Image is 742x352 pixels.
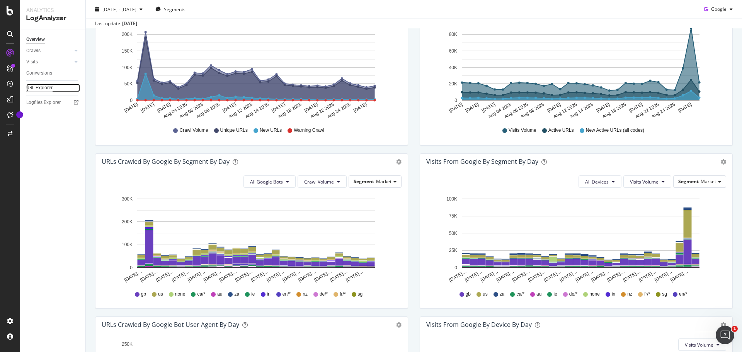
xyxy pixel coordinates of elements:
[122,196,133,202] text: 300K
[520,102,545,119] text: Aug 08 2025
[102,321,239,328] div: URLs Crawled by Google bot User Agent By Day
[124,81,133,87] text: 50K
[26,14,79,23] div: LogAnalyzer
[354,178,374,185] span: Segment
[446,196,457,202] text: 100K
[26,99,80,107] a: Logfiles Explorer
[595,102,611,114] text: [DATE]
[634,102,660,119] text: Aug 22 2025
[95,20,137,27] div: Last update
[449,48,457,54] text: 60K
[303,291,308,298] span: nz
[487,102,512,119] text: Aug 04 2025
[102,158,230,165] div: URLs Crawled by Google By Segment By Day
[448,102,463,114] text: [DATE]
[396,159,402,165] div: gear
[630,179,659,185] span: Visits Volume
[701,178,716,185] span: Market
[716,326,734,344] iframe: Intercom live chat
[220,127,248,134] span: Unique URLs
[721,159,726,165] div: gear
[546,102,562,114] text: [DATE]
[260,127,282,134] span: New URLs
[122,20,137,27] div: [DATE]
[701,3,736,15] button: Google
[449,231,457,236] text: 50K
[298,175,347,188] button: Crawl Volume
[267,291,271,298] span: in
[678,178,699,185] span: Segment
[310,102,335,119] text: Aug 22 2025
[678,338,726,351] button: Visits Volume
[26,99,61,107] div: Logfiles Explorer
[449,248,457,253] text: 25K
[651,102,676,119] text: Aug 24 2025
[623,175,671,188] button: Visits Volume
[627,291,632,298] span: nz
[228,102,254,119] text: Aug 12 2025
[553,291,557,298] span: ie
[662,291,667,298] span: sg
[628,102,643,114] text: [DATE]
[509,127,536,134] span: Visits Volume
[454,98,457,103] text: 0
[158,291,163,298] span: us
[271,102,286,114] text: [DATE]
[130,98,133,103] text: 0
[602,102,627,119] text: Aug 18 2025
[162,102,188,119] text: Aug 04 2025
[179,102,204,119] text: Aug 06 2025
[175,291,185,298] span: none
[579,175,621,188] button: All Devices
[553,102,578,119] text: Aug 12 2025
[244,102,270,119] text: Aug 14 2025
[569,102,594,119] text: Aug 14 2025
[376,178,391,185] span: Market
[589,291,600,298] span: none
[26,84,80,92] a: URL Explorer
[358,291,363,298] span: sg
[677,102,693,114] text: [DATE]
[304,179,334,185] span: Crawl Volume
[102,194,399,284] div: A chart.
[152,3,189,15] button: Segments
[449,32,457,37] text: 80K
[586,127,644,134] span: New Active URLs (all codes)
[123,102,139,114] text: [DATE]
[585,179,609,185] span: All Devices
[130,265,133,270] text: 0
[250,179,283,185] span: All Google Bots
[426,12,723,120] svg: A chart.
[483,291,488,298] span: us
[102,6,136,12] span: [DATE] - [DATE]
[612,291,615,298] span: in
[426,158,538,165] div: Visits from Google By Segment By Day
[449,65,457,70] text: 40K
[26,84,53,92] div: URL Explorer
[195,102,221,119] text: Aug 08 2025
[548,127,574,134] span: Active URLs
[26,69,80,77] a: Conversions
[102,12,399,120] svg: A chart.
[449,81,457,87] text: 20K
[243,175,296,188] button: All Google Bots
[426,321,532,328] div: Visits From Google By Device By Day
[164,6,185,12] span: Segments
[141,291,146,298] span: gb
[217,291,222,298] span: au
[396,322,402,328] div: gear
[26,69,52,77] div: Conversions
[122,219,133,224] text: 200K
[122,48,133,54] text: 150K
[16,111,23,118] div: Tooltip anchor
[221,102,237,114] text: [DATE]
[536,291,541,298] span: au
[122,342,133,347] text: 250K
[26,47,41,55] div: Crawls
[326,102,352,119] text: Aug 24 2025
[122,32,133,37] text: 200K
[26,58,38,66] div: Visits
[504,102,529,119] text: Aug 06 2025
